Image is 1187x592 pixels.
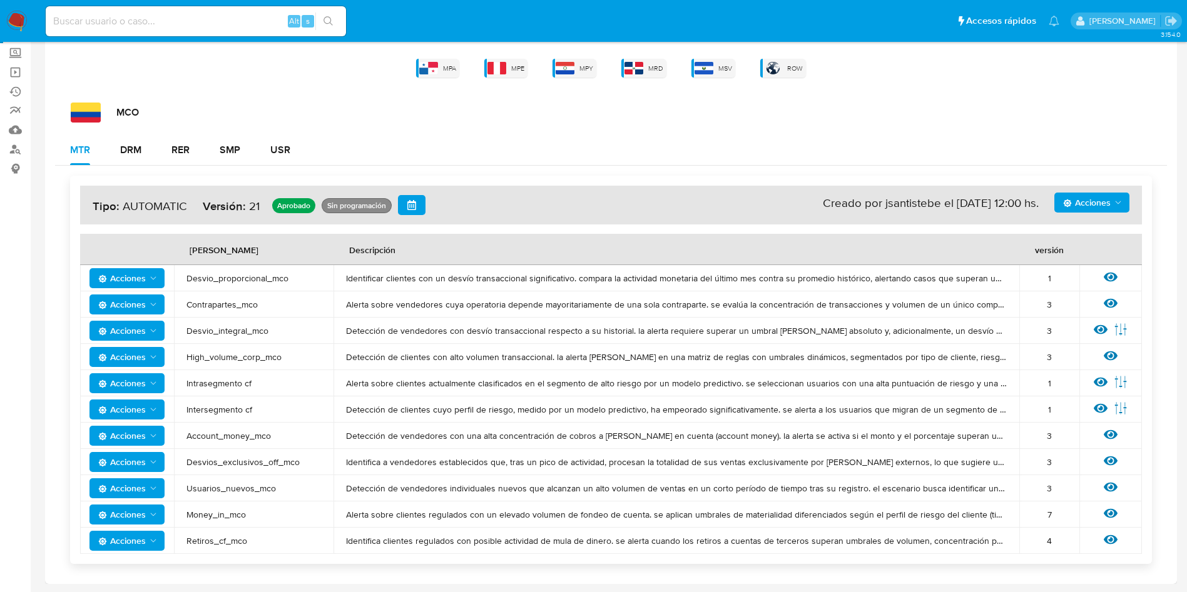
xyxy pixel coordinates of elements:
p: joaquin.santistebe@mercadolibre.com [1089,15,1160,27]
input: Buscar usuario o caso... [46,13,346,29]
button: search-icon [315,13,341,30]
span: Alt [289,15,299,27]
span: 3.154.0 [1161,29,1181,39]
a: Notificaciones [1049,16,1059,26]
a: Salir [1164,14,1178,28]
span: s [306,15,310,27]
span: Accesos rápidos [966,14,1036,28]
